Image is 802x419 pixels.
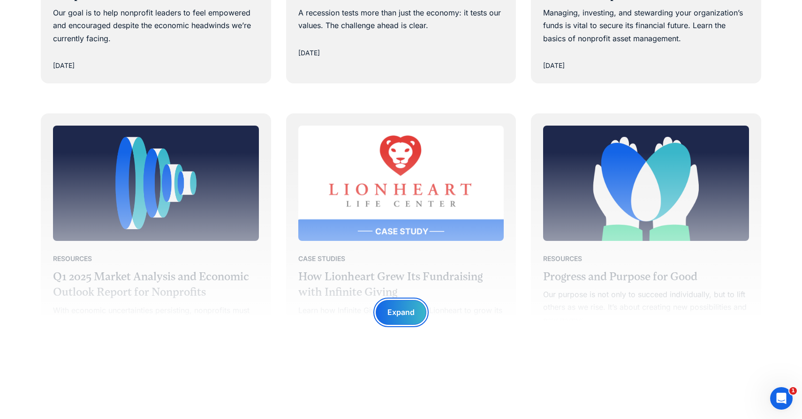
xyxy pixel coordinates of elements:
[53,60,75,71] div: [DATE]
[543,7,749,45] div: Managing, investing, and stewarding your organization’s funds is vital to secure its financial fu...
[298,7,504,32] div: A recession tests more than just the economy: it tests our values. The challenge ahead is clear.
[298,47,320,59] div: [DATE]
[532,114,760,364] a: ResourcesProgress and Purpose for GoodOur purpose is not only to succeed individually, but to lif...
[387,306,415,319] div: Expand
[770,387,793,410] iframe: Intercom live chat
[42,114,270,367] a: ResourcesQ1 2025 Market Analysis and Economic Outlook Report for NonprofitsWith economic uncertai...
[287,114,515,380] a: Case StudiesHow Lionheart Grew Its Fundraising with Infinite GivingLearn how Infinite Giving has ...
[543,60,565,71] div: [DATE]
[53,7,259,45] div: Our goal is to help nonprofit leaders to feel empowered and encouraged despite the economic headw...
[789,387,797,395] span: 1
